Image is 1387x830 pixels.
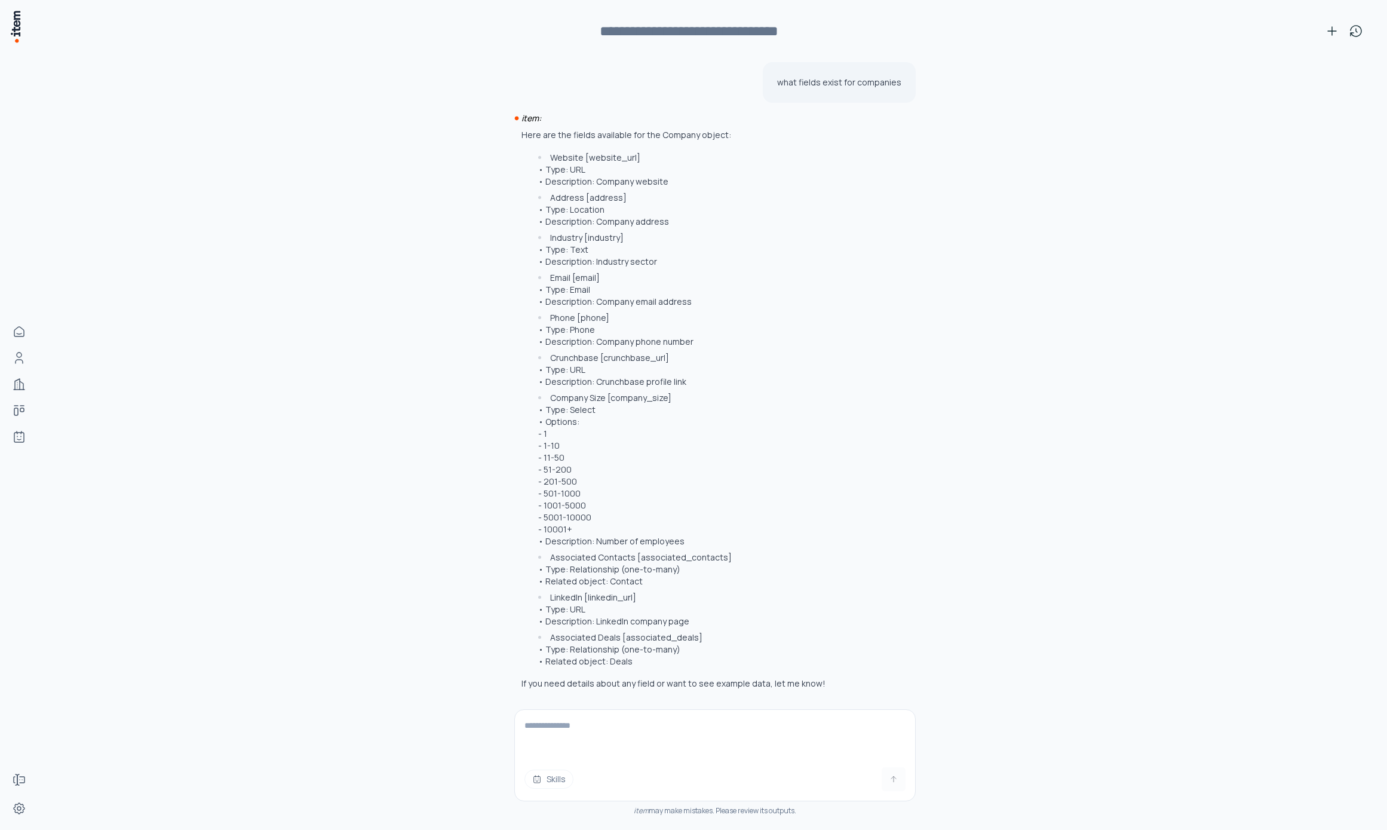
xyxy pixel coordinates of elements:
[538,192,669,227] p: Address [address] • Type: Location • Description: Company address
[521,678,844,690] p: If you need details about any field or want to see example data, let me know!
[7,768,31,792] a: Forms
[634,806,649,816] i: item
[777,76,901,88] p: what fields exist for companies
[7,797,31,820] a: Settings
[521,129,844,141] p: Here are the fields available for the Company object:
[538,272,692,307] p: Email [email] • Type: Email • Description: Company email address
[547,773,566,785] span: Skills
[538,312,693,347] p: Phone [phone] • Type: Phone • Description: Company phone number
[7,399,31,422] a: deals
[514,806,916,816] div: may make mistakes. Please review its outputs.
[521,112,541,124] i: item:
[538,352,686,387] p: Crunchbase [crunchbase_url] • Type: URL • Description: Crunchbase profile link
[1344,19,1368,43] button: View history
[10,10,22,44] img: Item Brain Logo
[7,425,31,449] a: Agents
[538,592,689,627] p: LinkedIn [linkedin_url] • Type: URL • Description: LinkedIn company page
[538,392,685,547] p: Company Size [company_size] • Type: Select • Options: - 1 - 1-10 - 11-50 - 51-200 - 201-500 - 501...
[538,552,732,587] p: Associated Contacts [associated_contacts] • Type: Relationship (one-to-many) • Related object: Co...
[538,232,657,267] p: Industry [industry] • Type: Text • Description: Industry sector
[7,346,31,370] a: Contacts
[1320,19,1344,43] button: New conversation
[538,152,668,187] p: Website [website_url] • Type: URL • Description: Company website
[524,770,573,789] button: Skills
[538,632,702,667] p: Associated Deals [associated_deals] • Type: Relationship (one-to-many) • Related object: Deals
[7,320,31,344] a: Home
[7,372,31,396] a: Companies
